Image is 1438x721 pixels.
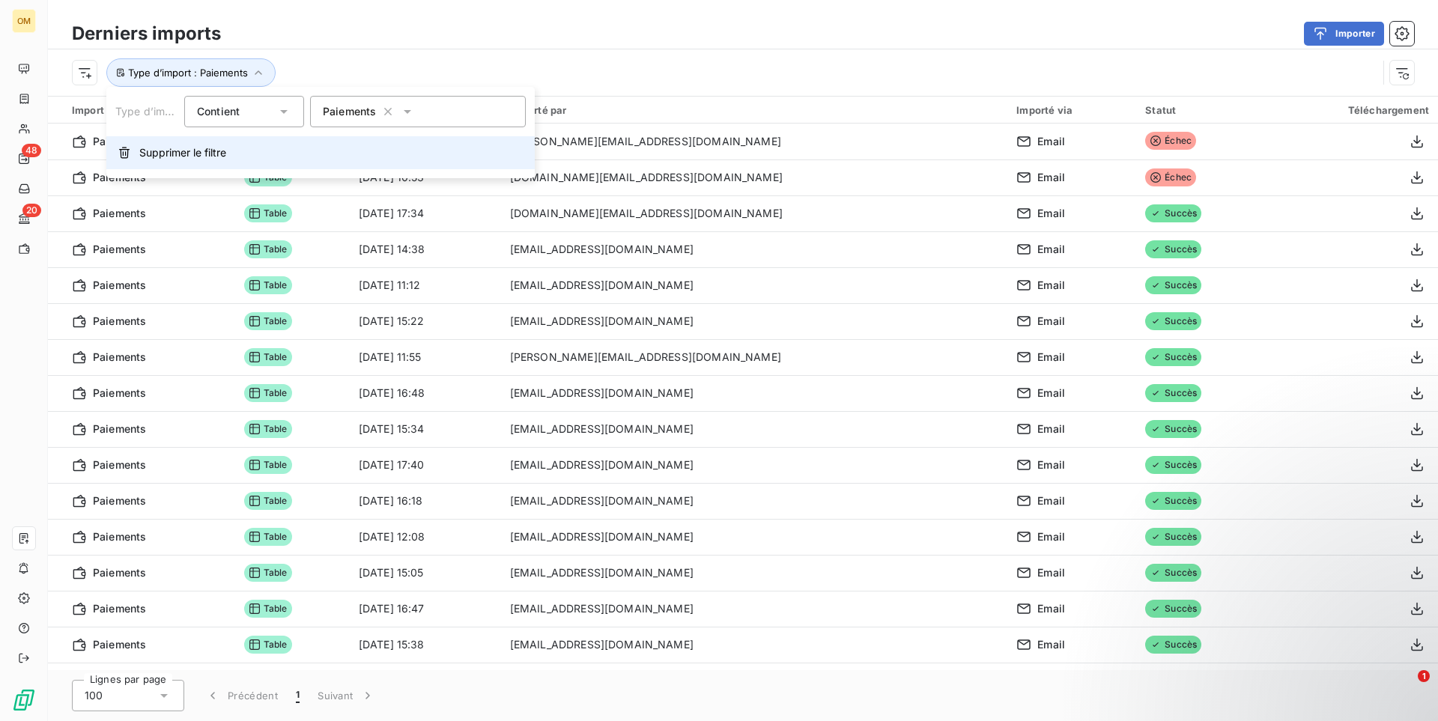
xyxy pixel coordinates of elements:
[22,204,41,217] span: 20
[93,134,146,149] span: Paiements
[1037,350,1065,365] span: Email
[1016,104,1127,116] div: Importé via
[350,267,501,303] td: [DATE] 11:12
[1037,637,1065,652] span: Email
[244,240,292,258] span: Table
[1275,104,1429,116] div: Téléchargement
[93,386,146,401] span: Paiements
[93,242,146,257] span: Paiements
[244,384,292,402] span: Table
[1145,456,1201,474] span: Succès
[350,339,501,375] td: [DATE] 11:55
[93,565,146,580] span: Paiements
[501,124,1008,159] td: [PERSON_NAME][EMAIL_ADDRESS][DOMAIN_NAME]
[501,195,1008,231] td: [DOMAIN_NAME][EMAIL_ADDRESS][DOMAIN_NAME]
[93,493,146,508] span: Paiements
[1037,422,1065,436] span: Email
[1418,670,1430,682] span: 1
[244,600,292,618] span: Table
[350,483,501,519] td: [DATE] 16:18
[501,447,1008,483] td: [EMAIL_ADDRESS][DOMAIN_NAME]
[1145,104,1256,116] div: Statut
[1145,312,1201,330] span: Succès
[1145,420,1201,438] span: Succès
[1037,565,1065,580] span: Email
[244,528,292,546] span: Table
[1387,670,1423,706] iframe: Intercom live chat
[1145,240,1201,258] span: Succès
[501,591,1008,627] td: [EMAIL_ADDRESS][DOMAIN_NAME]
[350,375,501,411] td: [DATE] 16:48
[1037,134,1065,149] span: Email
[1037,206,1065,221] span: Email
[1145,564,1201,582] span: Succès
[93,601,146,616] span: Paiements
[1037,314,1065,329] span: Email
[287,680,309,711] button: 1
[12,9,36,33] div: OM
[244,492,292,510] span: Table
[350,663,501,699] td: [DATE] 18:01
[1145,132,1196,150] span: Échec
[93,350,146,365] span: Paiements
[72,103,226,117] div: Import
[244,204,292,222] span: Table
[501,627,1008,663] td: [EMAIL_ADDRESS][DOMAIN_NAME]
[501,339,1008,375] td: [PERSON_NAME][EMAIL_ADDRESS][DOMAIN_NAME]
[323,104,376,119] span: Paiements
[1145,204,1201,222] span: Succès
[93,457,146,472] span: Paiements
[1304,22,1384,46] button: Importer
[1037,457,1065,472] span: Email
[1037,242,1065,257] span: Email
[139,145,226,160] span: Supprimer le filtre
[72,20,221,47] h3: Derniers imports
[501,411,1008,447] td: [EMAIL_ADDRESS][DOMAIN_NAME]
[244,276,292,294] span: Table
[93,529,146,544] span: Paiements
[1037,278,1065,293] span: Email
[93,170,146,185] span: Paiements
[1037,493,1065,508] span: Email
[22,144,41,157] span: 48
[1145,492,1201,510] span: Succès
[1145,168,1196,186] span: Échec
[350,519,501,555] td: [DATE] 12:08
[93,278,146,293] span: Paiements
[244,456,292,474] span: Table
[1145,348,1201,366] span: Succès
[93,314,146,329] span: Paiements
[1037,170,1065,185] span: Email
[501,159,1008,195] td: [DOMAIN_NAME][EMAIL_ADDRESS][DOMAIN_NAME]
[296,688,300,703] span: 1
[309,680,384,711] button: Suivant
[106,58,276,87] button: Type d’import : Paiements
[93,637,146,652] span: Paiements
[244,636,292,654] span: Table
[128,67,248,79] span: Type d’import : Paiements
[350,411,501,447] td: [DATE] 15:34
[93,206,146,221] span: Paiements
[501,555,1008,591] td: [EMAIL_ADDRESS][DOMAIN_NAME]
[196,680,287,711] button: Précédent
[85,688,103,703] span: 100
[1037,386,1065,401] span: Email
[510,104,999,116] div: Importé par
[350,447,501,483] td: [DATE] 17:40
[1145,276,1201,294] span: Succès
[1145,528,1201,546] span: Succès
[501,231,1008,267] td: [EMAIL_ADDRESS][DOMAIN_NAME]
[350,231,501,267] td: [DATE] 14:38
[501,303,1008,339] td: [EMAIL_ADDRESS][DOMAIN_NAME]
[501,267,1008,303] td: [EMAIL_ADDRESS][DOMAIN_NAME]
[197,105,240,118] span: Contient
[106,136,535,169] button: Supprimer le filtre
[1037,529,1065,544] span: Email
[93,422,146,436] span: Paiements
[350,303,501,339] td: [DATE] 15:22
[115,105,186,118] span: Type d’import
[350,195,501,231] td: [DATE] 17:34
[244,564,292,582] span: Table
[244,420,292,438] span: Table
[350,627,501,663] td: [DATE] 15:38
